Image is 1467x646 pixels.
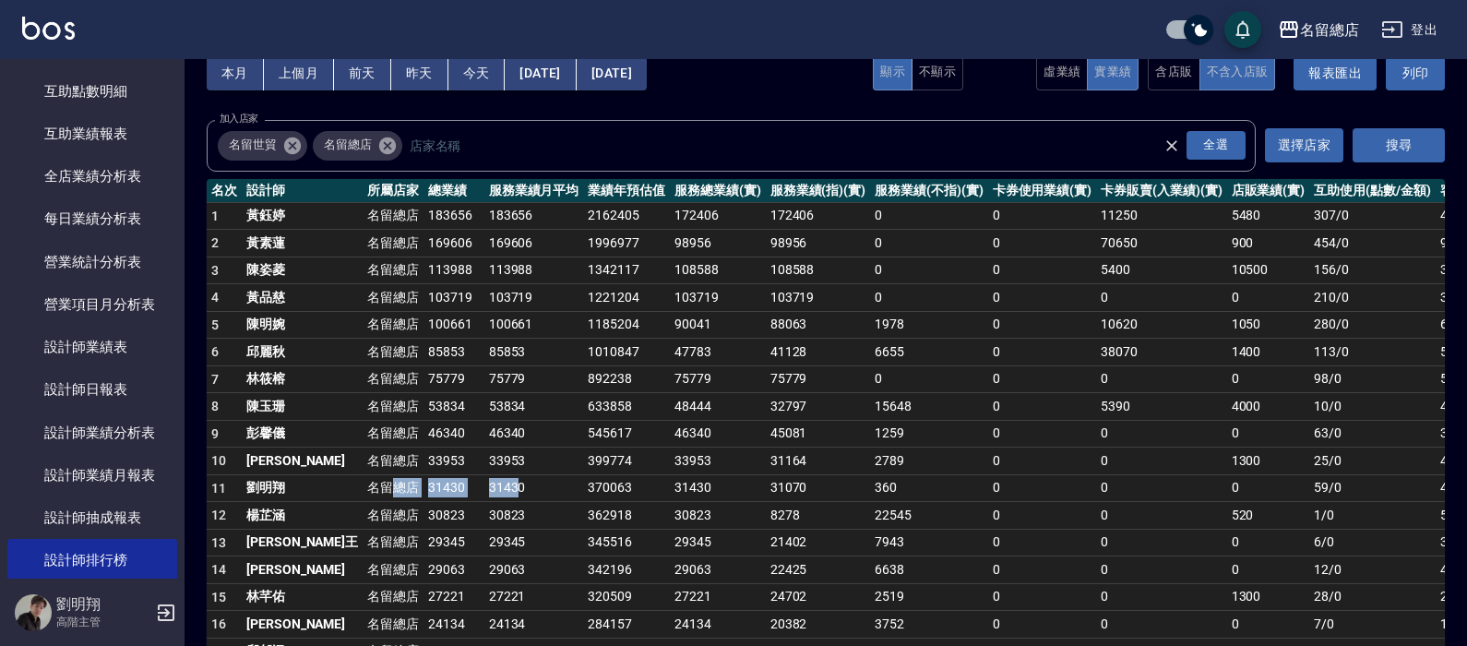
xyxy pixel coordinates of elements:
[242,230,363,257] td: 黃素蓮
[766,502,871,530] td: 8278
[242,502,363,530] td: 楊芷涵
[766,611,871,639] td: 20382
[870,393,987,421] td: 15648
[670,420,766,448] td: 46340
[7,496,177,539] a: 設計師抽成報表
[1227,420,1310,448] td: 0
[583,448,670,475] td: 399774
[670,311,766,339] td: 90041
[242,529,363,556] td: [PERSON_NAME]王
[484,448,584,475] td: 33953
[766,339,871,366] td: 41128
[670,257,766,284] td: 108588
[242,339,363,366] td: 邱麗秋
[583,583,670,611] td: 320509
[1096,393,1226,421] td: 5390
[1227,365,1310,393] td: 0
[423,556,484,584] td: 29063
[583,339,670,366] td: 1010847
[484,556,584,584] td: 29063
[363,311,423,339] td: 名留總店
[988,474,1097,502] td: 0
[242,257,363,284] td: 陳姿菱
[242,284,363,312] td: 黃品慈
[423,448,484,475] td: 33953
[988,529,1097,556] td: 0
[988,311,1097,339] td: 0
[423,257,484,284] td: 113988
[988,339,1097,366] td: 0
[1309,420,1435,448] td: 63 / 0
[7,539,177,581] a: 設計師排行榜
[766,556,871,584] td: 22425
[870,257,987,284] td: 0
[583,611,670,639] td: 284157
[988,611,1097,639] td: 0
[7,368,177,411] a: 設計師日報表
[1309,230,1435,257] td: 454 / 0
[1227,311,1310,339] td: 1050
[870,311,987,339] td: 1978
[484,257,584,284] td: 113988
[870,365,987,393] td: 0
[7,155,177,197] a: 全店業績分析表
[988,420,1097,448] td: 0
[423,339,484,366] td: 85853
[1096,179,1226,203] th: 卡券販賣(入業績)(實)
[1309,393,1435,421] td: 10 / 0
[363,257,423,284] td: 名留總店
[264,56,334,90] button: 上個月
[484,502,584,530] td: 30823
[870,420,987,448] td: 1259
[583,420,670,448] td: 545617
[583,230,670,257] td: 1996977
[1227,230,1310,257] td: 900
[670,202,766,230] td: 172406
[988,365,1097,393] td: 0
[583,179,670,203] th: 業績年預估值
[583,502,670,530] td: 362918
[423,365,484,393] td: 75779
[15,594,52,631] img: Person
[1159,133,1185,159] button: Clear
[1309,202,1435,230] td: 307 / 0
[988,179,1097,203] th: 卡券使用業績(實)
[1096,284,1226,312] td: 0
[988,257,1097,284] td: 0
[988,583,1097,611] td: 0
[766,474,871,502] td: 31070
[484,611,584,639] td: 24134
[1096,365,1226,393] td: 0
[670,365,766,393] td: 75779
[583,529,670,556] td: 345516
[1183,127,1249,163] button: Open
[1227,339,1310,366] td: 1400
[1309,474,1435,502] td: 59 / 0
[363,284,423,312] td: 名留總店
[211,344,219,359] span: 6
[313,136,383,154] span: 名留總店
[766,257,871,284] td: 108588
[1096,311,1226,339] td: 10620
[7,70,177,113] a: 互助點數明細
[7,412,177,454] a: 設計師業績分析表
[505,56,576,90] button: [DATE]
[218,136,288,154] span: 名留世貿
[363,202,423,230] td: 名留總店
[670,474,766,502] td: 31430
[670,179,766,203] th: 服務總業績(實)
[211,399,219,413] span: 8
[1096,448,1226,475] td: 0
[242,365,363,393] td: 林筱榕
[242,474,363,502] td: 劉明翔
[1199,54,1276,90] button: 不含入店販
[484,284,584,312] td: 103719
[1309,179,1435,203] th: 互助使用(點數/金額)
[211,481,227,496] span: 11
[211,263,219,278] span: 3
[207,179,242,203] th: 名次
[423,393,484,421] td: 53834
[242,179,363,203] th: 設計師
[405,129,1196,161] input: 店家名稱
[363,179,423,203] th: 所屬店家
